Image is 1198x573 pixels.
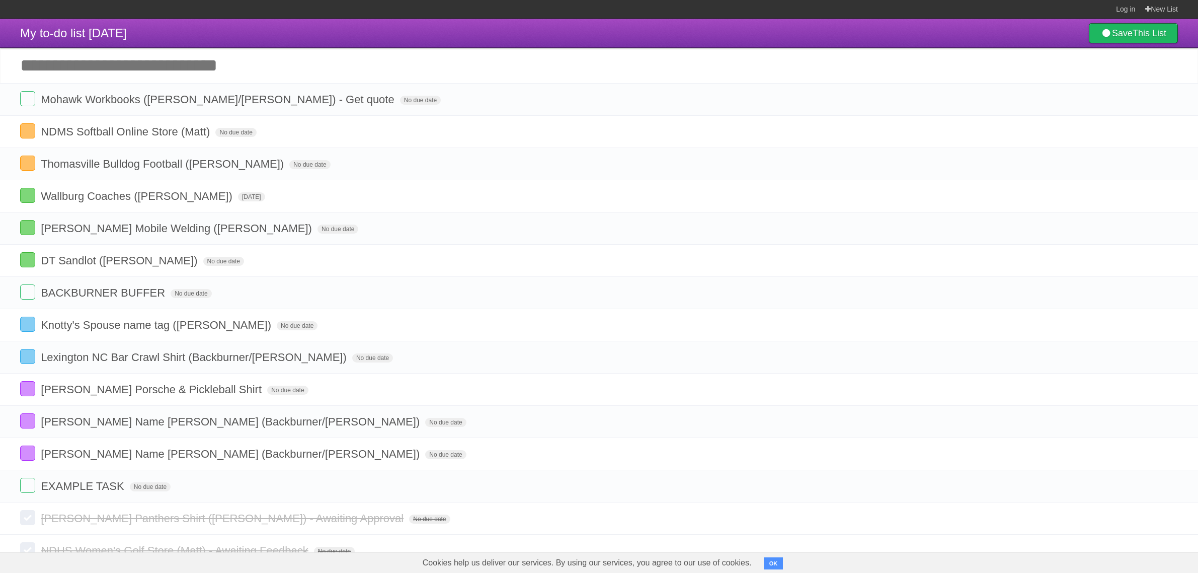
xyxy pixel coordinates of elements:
label: Done [20,156,35,171]
span: No due date [171,289,211,298]
span: [PERSON_NAME] Name [PERSON_NAME] (Backburner/[PERSON_NAME]) [41,415,422,428]
span: No due date [425,418,466,427]
span: No due date [289,160,330,169]
span: No due date [277,321,317,330]
span: [PERSON_NAME] Porsche & Pickleball Shirt [41,383,264,396]
a: SaveThis List [1089,23,1178,43]
span: No due date [215,128,256,137]
label: Done [20,446,35,461]
span: EXAMPLE TASK [41,480,126,492]
span: DT Sandlot ([PERSON_NAME]) [41,254,200,267]
span: BACKBURNER BUFFER [41,286,168,299]
span: No due date [317,225,358,234]
span: Thomasville Bulldog Football ([PERSON_NAME]) [41,158,286,170]
label: Done [20,188,35,203]
span: Mohawk Workbooks ([PERSON_NAME]/[PERSON_NAME]) - Get quote [41,93,397,106]
span: No due date [425,450,466,459]
span: No due date [314,547,355,556]
b: This List [1133,28,1166,38]
span: No due date [203,257,244,266]
span: [PERSON_NAME] Mobile Welding ([PERSON_NAME]) [41,222,314,235]
label: Done [20,349,35,364]
span: No due date [409,515,450,524]
label: Done [20,252,35,267]
span: Wallburg Coaches ([PERSON_NAME]) [41,190,235,202]
label: Done [20,510,35,525]
label: Done [20,220,35,235]
label: Done [20,284,35,300]
label: Done [20,317,35,332]
button: OK [764,557,783,569]
span: NDMS Softball Online Store (Matt) [41,125,212,138]
span: NDHS Women's Golf Store (Matt) - Awaiting Feedback [41,544,311,557]
label: Done [20,381,35,396]
span: [DATE] [238,192,265,201]
span: [PERSON_NAME] Panthers Shirt ([PERSON_NAME]) - Awaiting Approval [41,512,406,525]
label: Done [20,123,35,138]
span: Lexington NC Bar Crawl Shirt (Backburner/[PERSON_NAME]) [41,351,349,364]
span: [PERSON_NAME] Name [PERSON_NAME] (Backburner/[PERSON_NAME]) [41,448,422,460]
label: Done [20,91,35,106]
span: Knotty's Spouse name tag ([PERSON_NAME]) [41,319,274,331]
label: Done [20,478,35,493]
span: No due date [267,386,308,395]
span: No due date [352,353,393,363]
label: Done [20,413,35,428]
span: Cookies help us deliver our services. By using our services, you agree to our use of cookies. [413,553,762,573]
span: No due date [400,96,441,105]
span: No due date [130,482,171,491]
label: Done [20,542,35,557]
span: My to-do list [DATE] [20,26,127,40]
